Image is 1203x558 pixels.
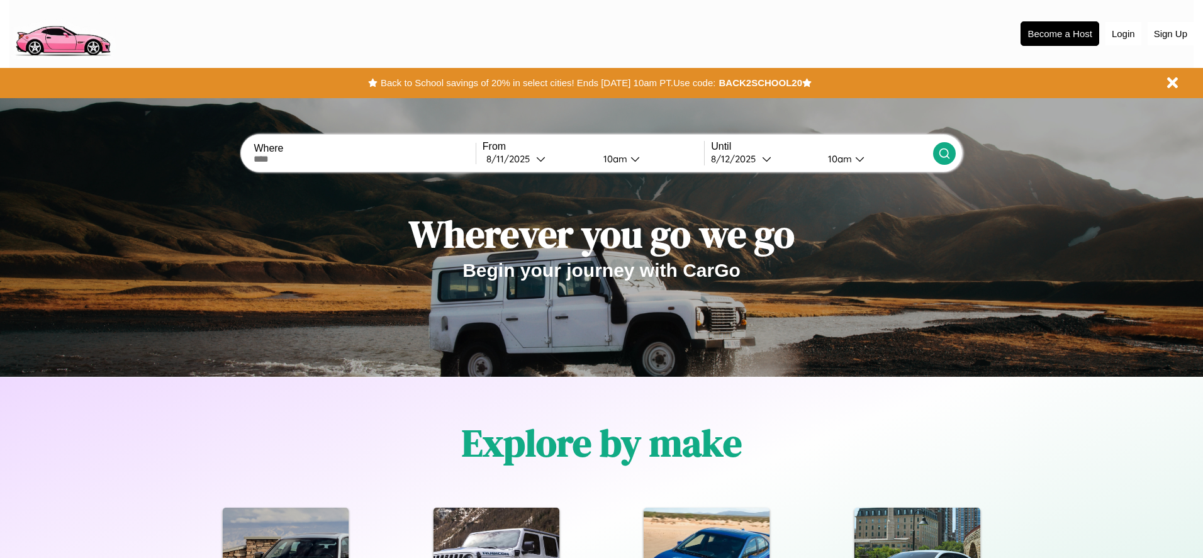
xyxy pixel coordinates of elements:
button: Login [1105,22,1141,45]
label: Until [711,141,932,152]
button: 10am [818,152,932,165]
h1: Explore by make [462,417,742,469]
div: 8 / 12 / 2025 [711,153,762,165]
label: From [483,141,704,152]
button: Become a Host [1021,21,1099,46]
div: 10am [597,153,630,165]
button: 10am [593,152,704,165]
img: logo [9,6,116,59]
button: 8/11/2025 [483,152,593,165]
button: Sign Up [1148,22,1194,45]
div: 10am [822,153,855,165]
b: BACK2SCHOOL20 [719,77,802,88]
button: Back to School savings of 20% in select cities! Ends [DATE] 10am PT.Use code: [378,74,719,92]
div: 8 / 11 / 2025 [486,153,536,165]
label: Where [254,143,475,154]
